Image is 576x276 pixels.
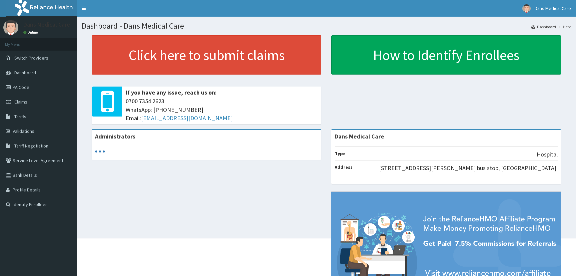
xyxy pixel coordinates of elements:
[95,146,105,156] svg: audio-loading
[335,133,384,140] strong: Dans Medical Care
[537,150,558,159] p: Hospital
[23,30,39,35] a: Online
[141,114,233,122] a: [EMAIL_ADDRESS][DOMAIN_NAME]
[92,35,321,75] a: Click here to submit claims
[126,97,318,123] span: 0700 7354 2623 WhatsApp: [PHONE_NUMBER] Email:
[126,89,217,96] b: If you have any issue, reach us on:
[14,99,27,105] span: Claims
[14,114,26,120] span: Tariffs
[522,4,531,13] img: User Image
[531,24,556,30] a: Dashboard
[379,164,558,172] p: [STREET_ADDRESS][PERSON_NAME] bus stop, [GEOGRAPHIC_DATA].
[14,143,48,149] span: Tariff Negotiation
[82,22,571,30] h1: Dashboard - Dans Medical Care
[335,164,353,170] b: Address
[23,22,70,28] p: Dans Medical Care
[535,5,571,11] span: Dans Medical Care
[557,24,571,30] li: Here
[331,35,561,75] a: How to Identify Enrollees
[14,55,48,61] span: Switch Providers
[14,70,36,76] span: Dashboard
[95,133,135,140] b: Administrators
[335,150,346,156] b: Type
[3,20,18,35] img: User Image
